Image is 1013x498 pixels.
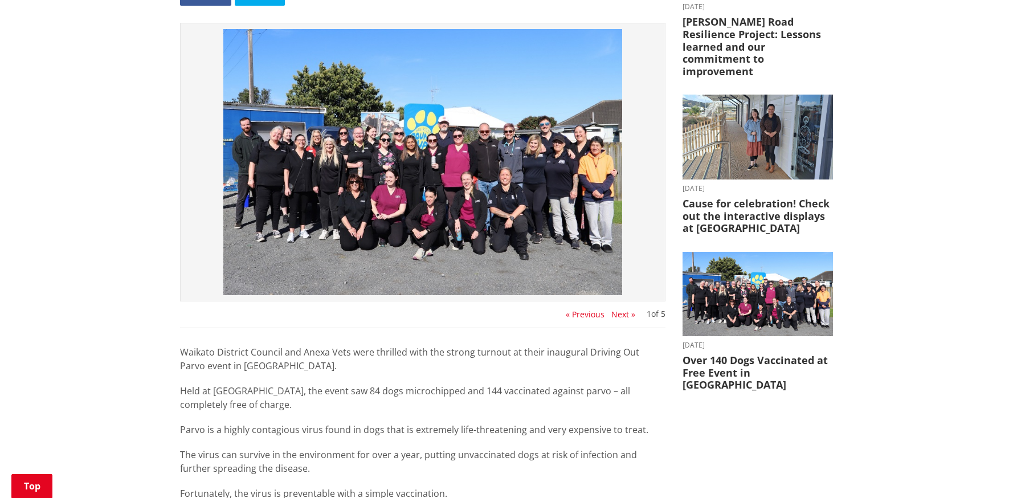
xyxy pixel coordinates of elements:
[647,310,665,318] div: of 5
[683,198,833,235] h3: Cause for celebration! Check out the interactive displays at [GEOGRAPHIC_DATA]
[566,310,604,319] button: « Previous
[647,308,651,319] span: 1
[683,354,833,391] h3: Over 140 Dogs Vaccinated at Free Event in [GEOGRAPHIC_DATA]
[961,450,1002,491] iframe: Messenger Launcher
[180,423,665,436] p: Parvo is a highly contagious virus found in dogs that is extremely life-threatening and very expe...
[683,342,833,349] time: [DATE]
[683,95,833,234] a: [DATE] Cause for celebration! Check out the interactive displays at [GEOGRAPHIC_DATA]
[683,252,833,337] img: 554642373_1205075598320060_7014791421243316406_n
[180,345,665,373] p: Waikato District Council and Anexa Vets were thrilled with the strong turnout at their inaugural ...
[683,3,833,10] time: [DATE]
[611,310,635,319] button: Next »
[180,448,665,475] p: The virus can survive in the environment for over a year, putting unvaccinated dogs at risk of in...
[186,29,659,295] img: 554642373_1205075598320060_7014791421243316406_n
[683,16,833,77] h3: [PERSON_NAME] Road Resilience Project: Lessons learned and our commitment to improvement
[11,474,52,498] a: Top
[683,185,833,192] time: [DATE]
[180,384,665,411] p: Held at [GEOGRAPHIC_DATA], the event saw 84 dogs microchipped and 144 vaccinated against parvo – ...
[683,252,833,391] a: [DATE] Over 140 Dogs Vaccinated at Free Event in [GEOGRAPHIC_DATA]
[683,95,833,179] img: Huntly Museum - Debra Kane and Kristy Wilson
